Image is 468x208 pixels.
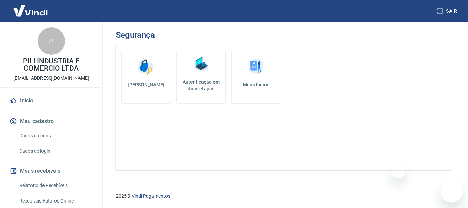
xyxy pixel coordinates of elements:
[392,164,405,178] iframe: Fechar mensagem
[8,0,53,21] img: Vindi
[16,194,94,208] a: Recebíveis Futuros Online
[180,78,223,92] h5: Autenticação em duas etapas
[176,51,226,104] a: Autenticação em duas etapas
[246,57,267,77] img: Meus logins
[13,75,89,82] p: [EMAIL_ADDRESS][DOMAIN_NAME]
[231,51,281,104] a: Meus logins
[435,5,460,17] button: Sair
[16,179,94,193] a: Relatório de Recebíveis
[38,27,65,55] div: P
[16,129,94,143] a: Dados da conta
[127,81,165,88] h5: [PERSON_NAME]
[116,30,155,40] h3: Segurança
[132,193,170,199] a: Vindi Pagamentos
[8,163,94,179] button: Meus recebíveis
[441,181,463,203] iframe: Botão para abrir a janela de mensagens
[136,57,156,77] img: Alterar senha
[237,81,275,88] h5: Meus logins
[16,144,94,158] a: Dados de login
[5,58,97,72] p: PILI INDUSTRIA E COMERCIO LTDA
[116,193,452,200] p: 2025 ©
[121,51,171,104] a: [PERSON_NAME]
[8,93,94,108] a: Início
[191,54,211,74] img: Autenticação em duas etapas
[8,114,94,129] button: Meu cadastro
